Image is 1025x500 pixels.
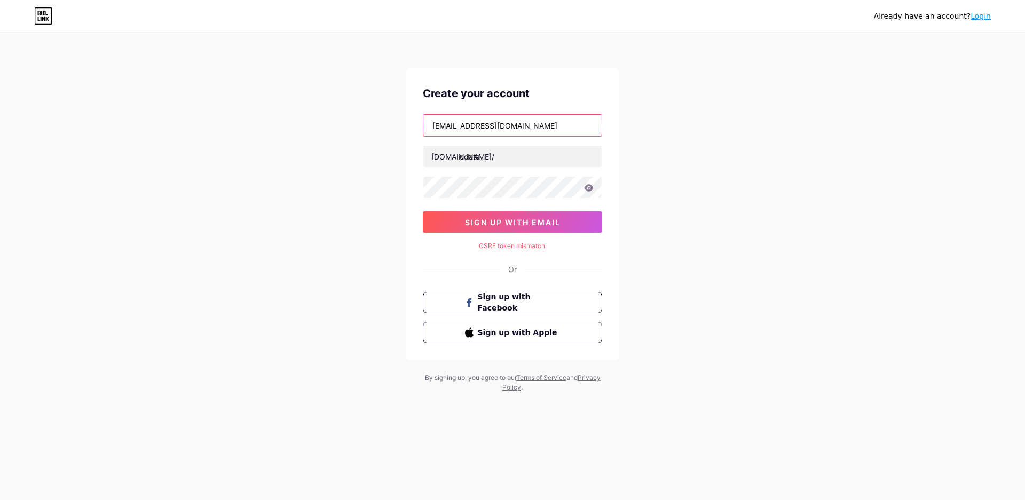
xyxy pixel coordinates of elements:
[971,12,991,20] a: Login
[423,211,602,233] button: sign up with email
[423,146,602,167] input: username
[508,264,517,275] div: Or
[423,85,602,101] div: Create your account
[423,322,602,343] button: Sign up with Apple
[423,292,602,313] button: Sign up with Facebook
[423,241,602,251] div: CSRF token mismatch.
[422,373,603,392] div: By signing up, you agree to our and .
[423,115,602,136] input: Email
[478,327,561,338] span: Sign up with Apple
[516,374,566,382] a: Terms of Service
[465,218,561,227] span: sign up with email
[478,291,561,314] span: Sign up with Facebook
[874,11,991,22] div: Already have an account?
[431,151,494,162] div: [DOMAIN_NAME]/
